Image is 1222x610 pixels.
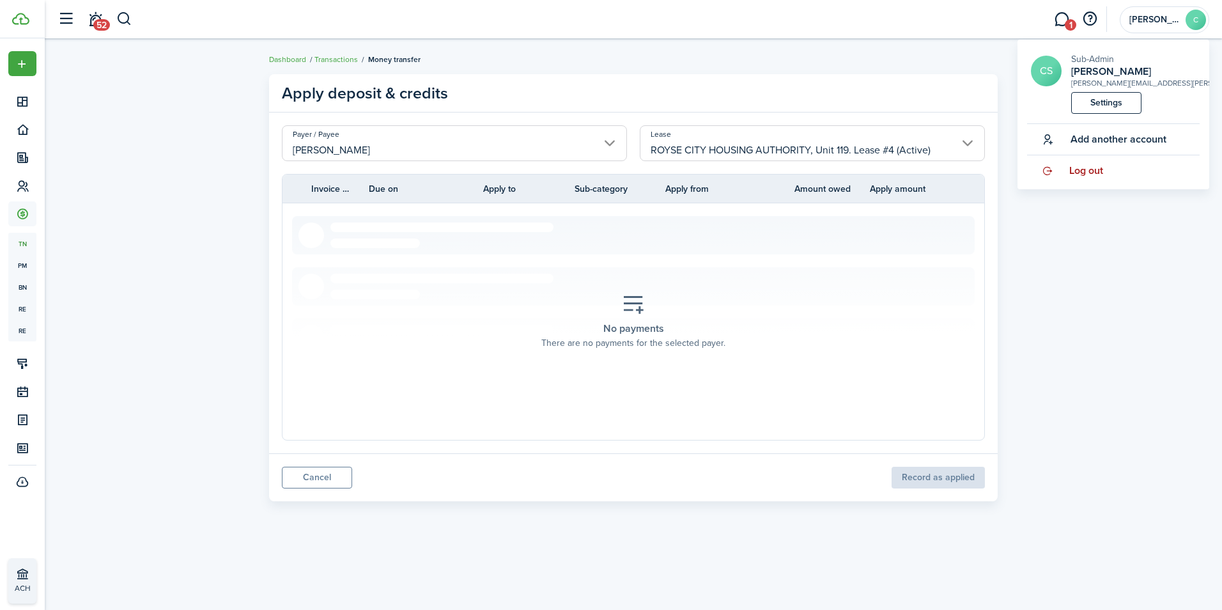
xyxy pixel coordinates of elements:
[12,13,29,25] img: TenantCloud
[8,254,36,276] a: pm
[665,182,793,196] th: Apply from
[15,583,90,594] p: ACH
[8,558,36,604] a: ACH
[54,7,78,31] button: Open sidebar
[575,182,666,196] th: Sub-category
[8,320,36,341] a: re
[369,182,483,196] th: Due on
[314,54,358,65] a: Transactions
[8,233,36,254] a: tn
[541,336,725,350] placeholder-description: There are no payments for the selected payer.
[1069,165,1103,176] span: Log out
[8,276,36,298] a: bn
[368,54,421,65] span: Money transfer
[282,467,352,489] a: Cancel
[311,182,369,196] th: Invoice ID
[1071,134,1166,145] span: Add another account
[8,298,36,320] a: re
[1065,19,1076,31] span: 1
[1071,92,1141,114] a: Settings
[282,81,448,106] panel-main-title: Apply deposit & credits
[1186,10,1206,30] avatar-text: C
[794,182,870,196] th: Amount owed
[1049,3,1074,36] a: Messaging
[269,54,306,65] a: Dashboard
[83,3,107,36] a: Notifications
[603,321,664,336] placeholder-title: No payments
[1079,8,1101,30] button: Open resource center
[1027,155,1200,186] a: Log out
[1071,52,1114,66] span: Sub-Admin
[1031,56,1062,86] a: CS
[8,51,36,76] button: Open menu
[116,8,132,30] button: Search
[93,19,110,31] span: 52
[1129,15,1180,24] span: Cindy
[483,182,575,196] th: Apply to
[1027,124,1166,155] button: Add another account
[870,182,984,196] th: Apply amount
